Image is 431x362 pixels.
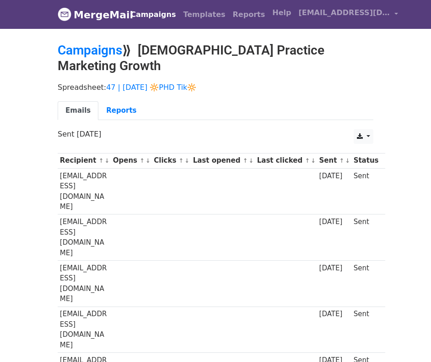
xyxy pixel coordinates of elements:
[58,307,111,353] td: [EMAIL_ADDRESS][DOMAIN_NAME]
[58,5,119,24] a: MergeMail
[98,101,144,120] a: Reports
[127,5,179,24] a: Campaigns
[106,83,196,92] a: 47 | [DATE] 🔆PHD Tik🔆
[311,157,316,164] a: ↓
[58,260,111,307] td: [EMAIL_ADDRESS][DOMAIN_NAME]
[140,157,145,164] a: ↑
[111,153,152,168] th: Opens
[58,43,373,73] h2: ⟫ [DEMOGRAPHIC_DATA] Practice Marketing Growth
[339,157,345,164] a: ↑
[58,168,111,214] td: [EMAIL_ADDRESS][DOMAIN_NAME]
[191,153,255,168] th: Last opened
[145,157,151,164] a: ↓
[351,214,381,261] td: Sent
[58,153,111,168] th: Recipient
[99,157,104,164] a: ↑
[255,153,317,168] th: Last clicked
[305,157,310,164] a: ↑
[104,157,109,164] a: ↓
[184,157,189,164] a: ↓
[58,129,373,139] p: Sent [DATE]
[243,157,248,164] a: ↑
[58,101,98,120] a: Emails
[229,5,269,24] a: Reports
[58,43,122,58] a: Campaigns
[351,260,381,307] td: Sent
[151,153,190,168] th: Clicks
[319,171,350,181] div: [DATE]
[317,153,351,168] th: Sent
[319,217,350,227] div: [DATE]
[298,7,390,18] span: [EMAIL_ADDRESS][DOMAIN_NAME]
[351,307,381,353] td: Sent
[179,5,229,24] a: Templates
[351,168,381,214] td: Sent
[248,157,253,164] a: ↓
[58,214,111,261] td: [EMAIL_ADDRESS][DOMAIN_NAME]
[319,263,350,274] div: [DATE]
[295,4,402,25] a: [EMAIL_ADDRESS][DOMAIN_NAME]
[58,82,373,92] p: Spreadsheet:
[345,157,350,164] a: ↓
[351,153,381,168] th: Status
[58,7,71,21] img: MergeMail logo
[319,309,350,319] div: [DATE]
[269,4,295,22] a: Help
[179,157,184,164] a: ↑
